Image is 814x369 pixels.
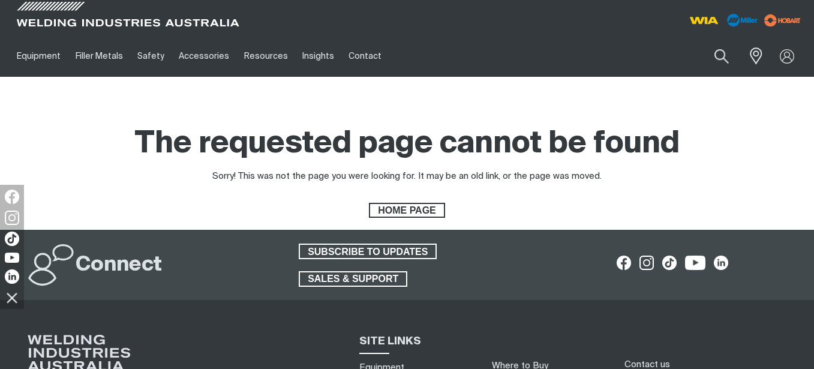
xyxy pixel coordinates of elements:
span: HOME PAGE [370,203,443,218]
h1: The requested page cannot be found [134,125,680,164]
a: Equipment [10,35,68,77]
a: Safety [130,35,172,77]
nav: Main [10,35,606,77]
a: HOME PAGE [369,203,444,218]
span: SALES & SUPPORT [300,271,406,287]
a: Insights [295,35,341,77]
img: YouTube [5,253,19,263]
span: SUBSCRIBE TO UPDATES [300,244,435,259]
img: LinkedIn [5,269,19,284]
a: Contact [341,35,389,77]
button: Search products [701,42,742,70]
img: TikTok [5,232,19,246]
a: SALES & SUPPORT [299,271,407,287]
a: Accessories [172,35,236,77]
img: miller [761,11,804,29]
span: SITE LINKS [359,336,421,347]
a: SUBSCRIBE TO UPDATES [299,244,437,259]
input: Product name or item number... [686,42,742,70]
a: Filler Metals [68,35,130,77]
h2: Connect [76,252,162,278]
img: Facebook [5,190,19,204]
img: hide socials [2,287,22,308]
a: Resources [237,35,295,77]
div: Sorry! This was not the page you were looking for. It may be an old link, or the page was moved. [212,170,602,184]
img: Instagram [5,211,19,225]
